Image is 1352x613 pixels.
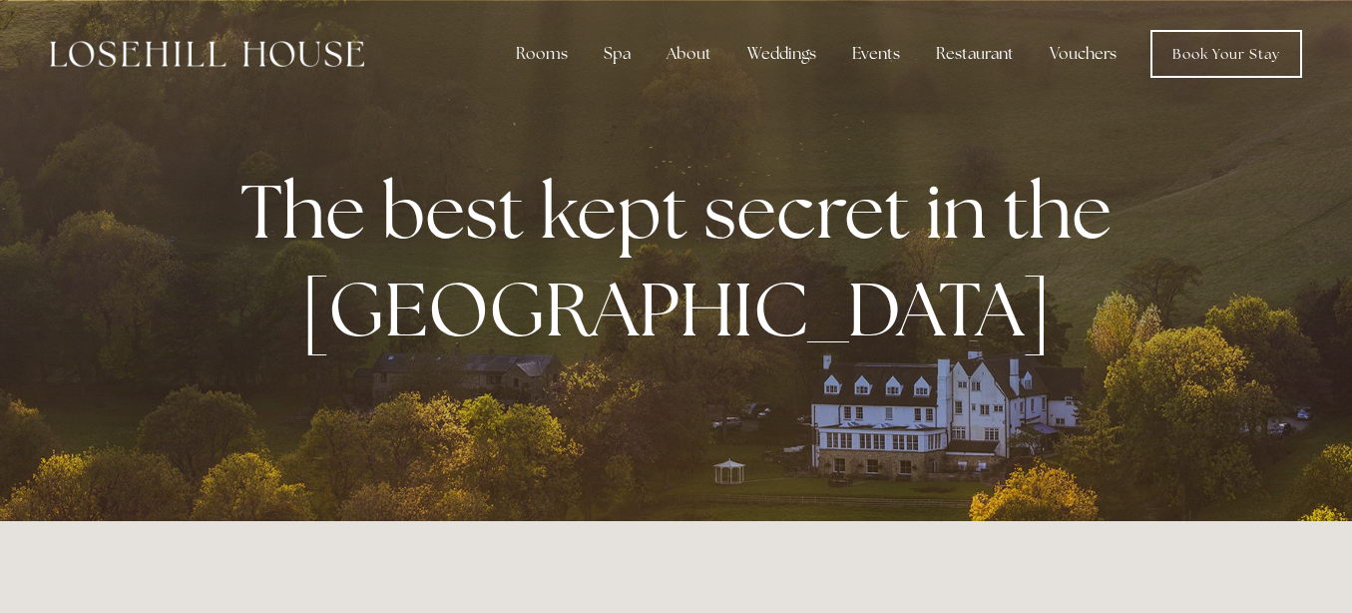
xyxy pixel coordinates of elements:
[731,34,832,74] div: Weddings
[50,41,364,67] img: Losehill House
[240,162,1127,357] strong: The best kept secret in the [GEOGRAPHIC_DATA]
[500,34,584,74] div: Rooms
[836,34,916,74] div: Events
[1034,34,1132,74] a: Vouchers
[1150,30,1302,78] a: Book Your Stay
[588,34,647,74] div: Spa
[920,34,1030,74] div: Restaurant
[651,34,727,74] div: About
